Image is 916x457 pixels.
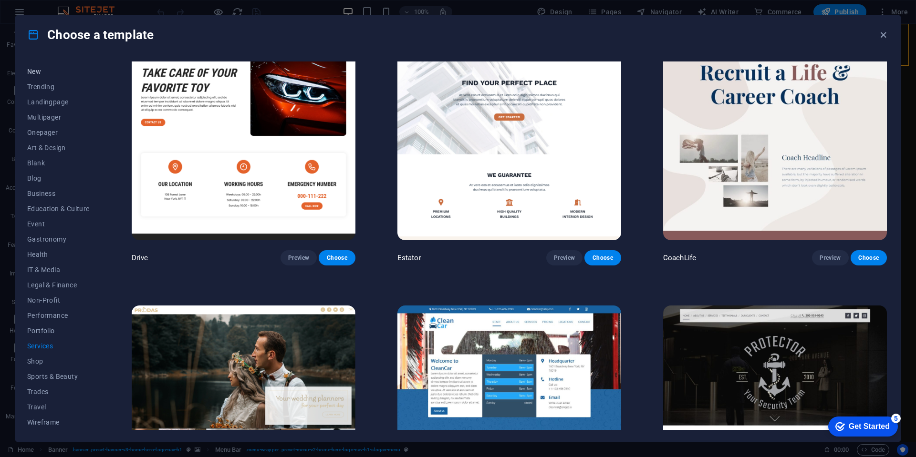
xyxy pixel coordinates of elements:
button: Education & Culture [27,201,90,216]
span: Onepager [27,129,90,136]
img: Drive [132,34,355,240]
span: Blank [27,159,90,167]
span: New [27,68,90,75]
span: Trending [27,83,90,91]
button: Shop [27,354,90,369]
span: Health [27,251,90,258]
span: Gastronomy [27,235,90,243]
button: Legal & Finance [27,277,90,293]
button: Sports & Beauty [27,369,90,384]
span: Non-Profit [27,296,90,304]
p: CoachLife [663,253,696,263]
button: Trades [27,384,90,399]
span: Travel [27,403,90,411]
span: Choose [592,254,613,262]
button: Gastronomy [27,232,90,247]
button: IT & Media [27,262,90,277]
button: Event [27,216,90,232]
button: 1 [22,396,34,398]
img: Estator [397,34,621,240]
button: Choose [319,250,355,265]
button: Trending [27,79,90,94]
button: New [27,64,90,79]
button: Portfolio [27,323,90,338]
span: Services [27,342,90,350]
button: Choose [584,250,621,265]
span: Blog [27,174,90,182]
span: Choose [858,254,879,262]
img: CoachLife [663,34,887,240]
span: Wireframe [27,418,90,426]
span: Event [27,220,90,228]
span: Shop [27,357,90,365]
span: Performance [27,312,90,319]
button: Onepager [27,125,90,140]
button: Business [27,186,90,201]
h4: Choose a template [27,27,154,42]
span: Preview [554,254,575,262]
span: Business [27,190,90,197]
button: Services [27,338,90,354]
button: 3 [22,417,34,420]
button: Travel [27,399,90,415]
span: Legal & Finance [27,281,90,289]
iframe: To enrich screen reader interactions, please activate Accessibility in Grammarly extension settings [821,412,902,440]
button: Preview [812,250,848,265]
button: Art & Design [27,140,90,155]
p: Drive [132,253,148,263]
span: Multipager [27,113,90,121]
span: Trades [27,388,90,396]
span: Art & Design [27,144,90,152]
span: IT & Media [27,266,90,274]
button: Preview [546,250,583,265]
button: 2 [22,406,34,409]
span: Sports & Beauty [27,373,90,380]
p: Estator [397,253,421,263]
button: Health [27,247,90,262]
button: Multipager [27,110,90,125]
span: Portfolio [27,327,90,335]
button: Wireframe [27,415,90,430]
button: Landingpage [27,94,90,110]
button: Choose [851,250,887,265]
span: Education & Culture [27,205,90,213]
span: Preview [288,254,309,262]
button: Preview [281,250,317,265]
span: Landingpage [27,98,90,106]
button: Performance [27,308,90,323]
button: Blank [27,155,90,171]
button: Non-Profit [27,293,90,308]
span: Preview [820,254,841,262]
button: Blog [27,171,90,186]
span: Choose [326,254,347,262]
